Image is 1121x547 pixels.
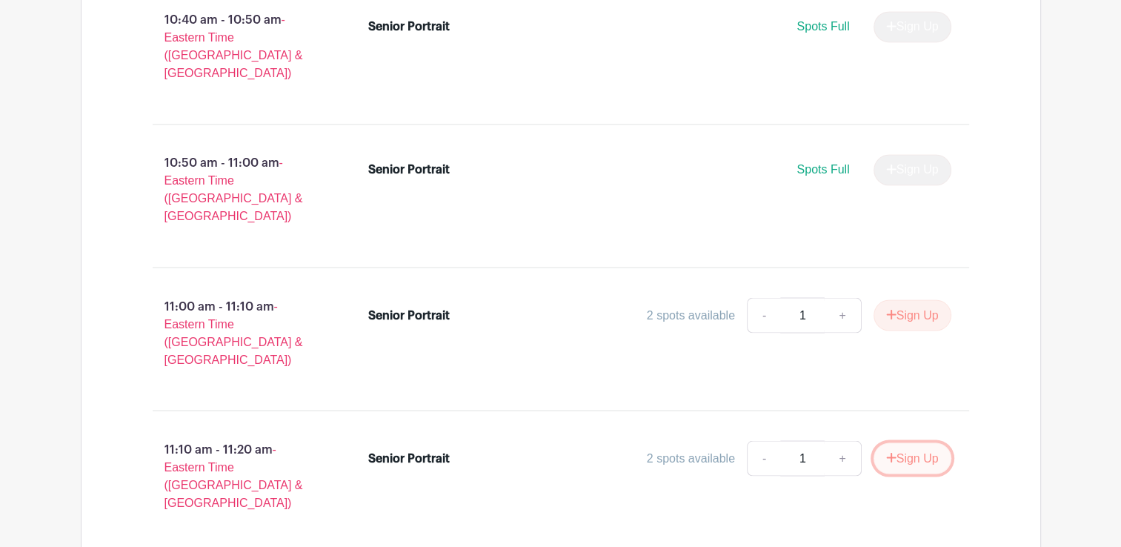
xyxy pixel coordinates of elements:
[747,297,781,333] a: -
[129,148,345,231] p: 10:50 am - 11:00 am
[796,163,849,176] span: Spots Full
[368,449,450,467] div: Senior Portrait
[647,306,735,324] div: 2 spots available
[824,297,861,333] a: +
[874,442,951,474] button: Sign Up
[164,299,303,365] span: - Eastern Time ([GEOGRAPHIC_DATA] & [GEOGRAPHIC_DATA])
[164,442,303,508] span: - Eastern Time ([GEOGRAPHIC_DATA] & [GEOGRAPHIC_DATA])
[747,440,781,476] a: -
[164,156,303,222] span: - Eastern Time ([GEOGRAPHIC_DATA] & [GEOGRAPHIC_DATA])
[368,161,450,179] div: Senior Portrait
[164,13,303,79] span: - Eastern Time ([GEOGRAPHIC_DATA] & [GEOGRAPHIC_DATA])
[647,449,735,467] div: 2 spots available
[368,306,450,324] div: Senior Portrait
[368,18,450,36] div: Senior Portrait
[129,434,345,517] p: 11:10 am - 11:20 am
[824,440,861,476] a: +
[874,299,951,331] button: Sign Up
[129,5,345,88] p: 10:40 am - 10:50 am
[796,20,849,33] span: Spots Full
[129,291,345,374] p: 11:00 am - 11:10 am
